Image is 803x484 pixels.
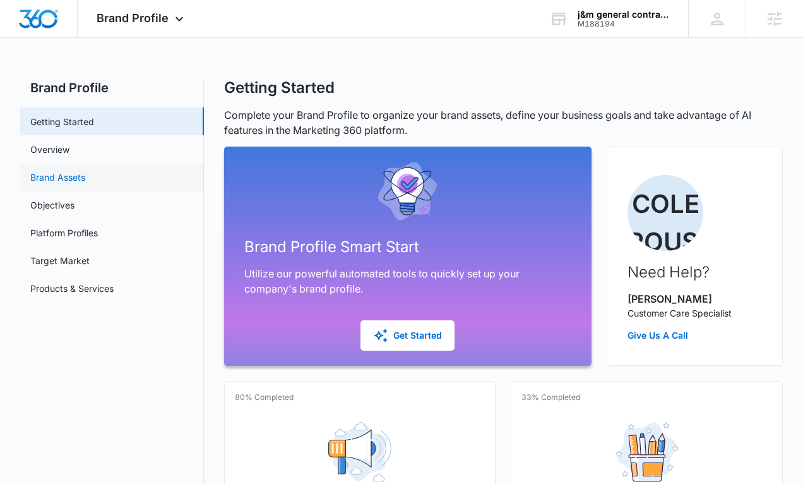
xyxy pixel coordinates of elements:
p: Customer Care Specialist [628,306,732,320]
h1: Getting Started [224,78,335,97]
a: Getting Started [30,115,94,128]
a: Give Us A Call [628,329,732,342]
a: Objectives [30,198,74,212]
p: 80% Completed [235,392,294,403]
a: Platform Profiles [30,226,98,239]
a: Target Market [30,254,90,267]
span: Brand Profile [97,11,169,25]
h2: Need Help? [628,261,732,284]
div: account name [578,9,670,20]
img: Cole Rouse [628,175,703,251]
a: Products & Services [30,282,114,295]
div: account id [578,20,670,28]
p: [PERSON_NAME] [628,291,732,306]
p: Utilize our powerful automated tools to quickly set up your company's brand profile. [244,266,566,296]
div: Get Started [373,328,442,343]
a: Brand Assets [30,171,85,184]
button: Get Started [360,320,455,351]
h2: Brand Profile [20,78,204,97]
p: 33% Completed [521,392,580,403]
a: Overview [30,143,69,156]
h2: Brand Profile Smart Start [244,236,566,258]
p: Complete your Brand Profile to organize your brand assets, define your business goals and take ad... [224,107,783,138]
